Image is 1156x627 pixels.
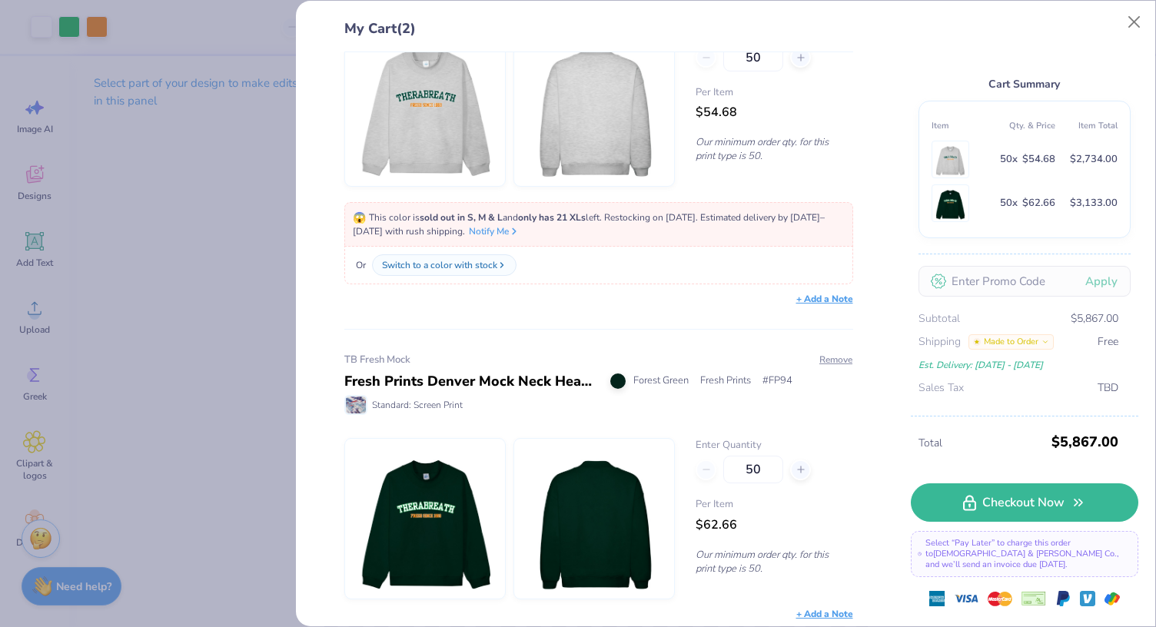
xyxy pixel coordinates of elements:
[1022,194,1055,212] span: $62.66
[346,396,366,413] img: Standard: Screen Print
[1051,428,1118,456] span: $5,867.00
[918,75,1131,93] div: Cart Summary
[372,398,463,412] span: Standard: Screen Print
[344,353,853,368] div: TB Fresh Mock
[1070,194,1118,212] span: $3,133.00
[353,211,366,225] span: 😱
[954,586,978,611] img: visa
[993,114,1055,138] th: Qty. & Price
[700,373,751,389] span: Fresh Prints
[1022,151,1055,168] span: $54.68
[762,373,792,389] span: # FP94
[1098,380,1118,396] span: TBD
[988,586,1012,611] img: master-card
[929,591,945,606] img: express
[932,114,994,138] th: Item
[420,211,503,224] strong: sold out in S, M & L
[796,607,853,621] div: + Add a Note
[796,292,853,306] div: + Add a Note
[911,531,1138,577] div: Select “Pay Later” to charge this order to [DEMOGRAPHIC_DATA] & [PERSON_NAME] Co. , and we’ll sen...
[528,439,660,599] img: Fresh Prints FP94
[723,44,783,71] input: – –
[935,141,965,177] img: Fresh Prints FP94
[372,254,517,276] button: Switch to a color with stock
[696,497,852,513] span: Per Item
[359,439,491,599] img: Fresh Prints FP94
[1000,151,1018,168] span: 50 x
[1098,333,1118,350] span: Free
[819,353,853,367] button: Remove
[353,211,825,237] span: This color is and left. Restocking on [DATE]. Estimated delivery by [DATE]–[DATE] with rush shipp...
[696,516,737,533] span: $62.66
[528,26,660,186] img: Fresh Prints FP94
[1105,591,1120,606] img: GPay
[918,310,960,327] span: Subtotal
[935,185,965,221] img: Fresh Prints FP94
[723,456,783,483] input: – –
[518,211,586,224] strong: only has 21 XLs
[353,258,366,272] span: Or
[1000,194,1018,212] span: 50 x
[633,373,689,389] span: Forest Green
[359,26,491,186] img: Fresh Prints FP94
[696,548,852,576] p: Our minimum order qty. for this print type is 50.
[1070,151,1118,168] span: $2,734.00
[1055,591,1071,606] img: Paypal
[1120,8,1149,37] button: Close
[469,224,520,238] button: Notify Me
[382,258,497,272] div: Switch to a color with stock
[918,435,1047,452] span: Total
[911,483,1138,522] a: Checkout Now
[968,334,1054,350] div: Made to Order
[918,333,961,350] span: Shipping
[1071,310,1118,327] span: $5,867.00
[1055,114,1118,138] th: Item Total
[696,85,852,101] span: Per Item
[1080,591,1095,606] img: Venmo
[918,266,1131,297] input: Enter Promo Code
[918,380,964,396] span: Sales Tax
[344,371,599,392] div: Fresh Prints Denver Mock Neck Heavyweight Sweatshirt
[696,104,737,121] span: $54.68
[696,135,852,163] p: Our minimum order qty. for this print type is 50.
[344,18,853,52] div: My Cart (2)
[1021,591,1046,606] img: cheque
[696,438,852,453] label: Enter Quantity
[918,357,1118,373] div: Est. Delivery: [DATE] - [DATE]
